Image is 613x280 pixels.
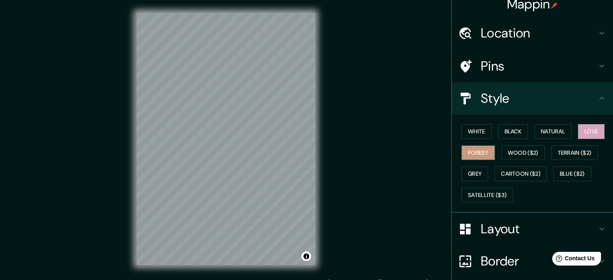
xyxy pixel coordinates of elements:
button: Forest [461,145,495,160]
button: Satellite ($3) [461,188,513,203]
button: Love [578,124,605,139]
div: Layout [452,213,613,245]
button: Toggle attribution [301,251,311,261]
div: Style [452,82,613,114]
button: Black [498,124,528,139]
h4: Border [481,253,597,269]
button: Blue ($2) [553,166,591,181]
canvas: Map [137,13,315,265]
button: White [461,124,492,139]
h4: Location [481,25,597,41]
h4: Layout [481,221,597,237]
button: Grey [461,166,488,181]
button: Wood ($2) [501,145,545,160]
div: Border [452,245,613,277]
h4: Pins [481,58,597,74]
button: Terrain ($2) [551,145,598,160]
iframe: Help widget launcher [541,249,604,271]
div: Pins [452,50,613,82]
button: Natural [534,124,571,139]
div: Location [452,17,613,49]
button: Cartoon ($2) [495,166,547,181]
h4: Style [481,90,597,106]
img: pin-icon.png [551,2,558,8]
